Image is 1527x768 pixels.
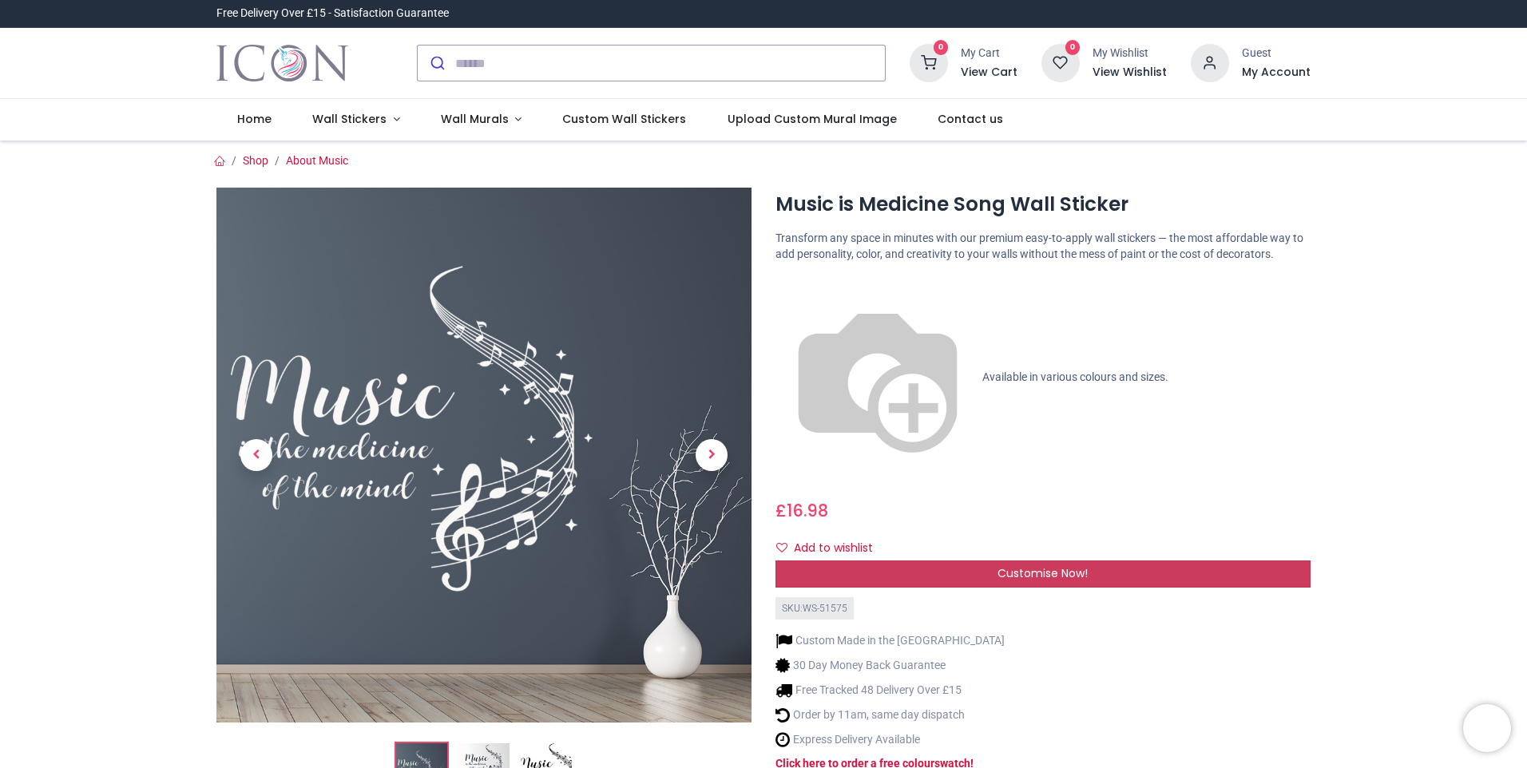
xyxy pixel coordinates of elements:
[775,707,1005,723] li: Order by 11am, same day dispatch
[696,439,728,471] span: Next
[312,111,387,127] span: Wall Stickers
[775,535,886,562] button: Add to wishlistAdd to wishlist
[672,268,752,643] a: Next
[938,111,1003,127] span: Contact us
[420,99,542,141] a: Wall Murals
[1242,65,1311,81] a: My Account
[292,99,420,141] a: Wall Stickers
[961,46,1017,61] div: My Cart
[961,65,1017,81] a: View Cart
[240,439,272,471] span: Previous
[1242,46,1311,61] div: Guest
[216,6,449,22] div: Free Delivery Over £15 - Satisfaction Guarantee
[998,565,1088,581] span: Customise Now!
[562,111,686,127] span: Custom Wall Stickers
[775,682,1005,699] li: Free Tracked 48 Delivery Over £15
[934,40,949,55] sup: 0
[775,632,1005,649] li: Custom Made in the [GEOGRAPHIC_DATA]
[441,111,509,127] span: Wall Murals
[216,41,348,85] img: Icon Wall Stickers
[775,657,1005,674] li: 30 Day Money Back Guarantee
[728,111,897,127] span: Upload Custom Mural Image
[776,542,787,553] i: Add to wishlist
[775,597,854,620] div: SKU: WS-51575
[775,499,828,522] span: £
[1463,704,1511,752] iframe: Brevo live chat
[775,731,1005,748] li: Express Delivery Available
[982,370,1168,382] span: Available in various colours and sizes.
[910,56,948,69] a: 0
[286,154,348,167] a: About Music
[787,499,828,522] span: 16.98
[775,275,980,480] img: color-wheel.png
[775,231,1311,262] p: Transform any space in minutes with our premium easy-to-apply wall stickers — the most affordable...
[216,188,752,722] img: Music is Medicine Song Wall Sticker
[1041,56,1080,69] a: 0
[418,46,455,81] button: Submit
[975,6,1311,22] iframe: Customer reviews powered by Trustpilot
[775,191,1311,218] h1: Music is Medicine Song Wall Sticker
[216,268,296,643] a: Previous
[1093,65,1167,81] a: View Wishlist
[243,154,268,167] a: Shop
[216,41,348,85] a: Logo of Icon Wall Stickers
[237,111,272,127] span: Home
[1093,46,1167,61] div: My Wishlist
[1065,40,1081,55] sup: 0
